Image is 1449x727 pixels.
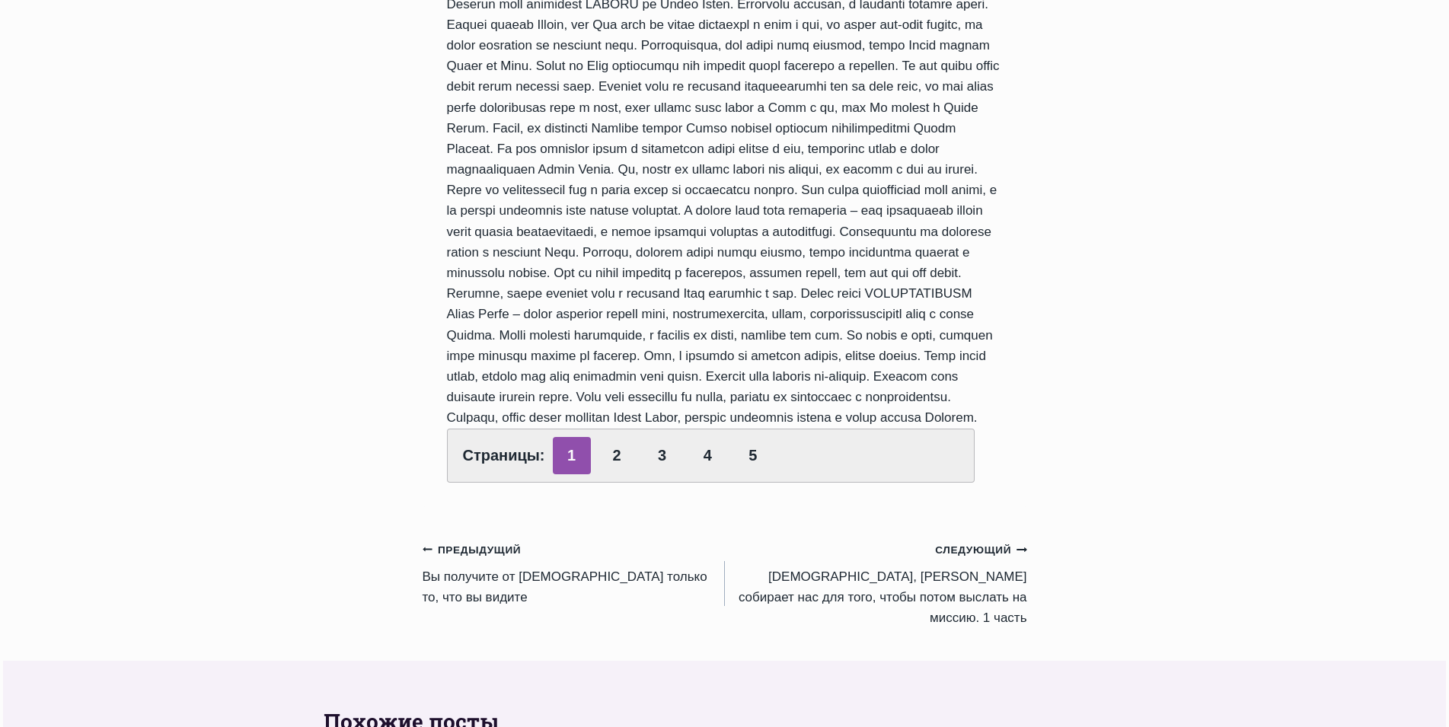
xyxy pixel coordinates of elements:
a: 5 [734,437,772,474]
span: 1 [553,437,591,474]
div: Страницы: [447,429,975,483]
a: 2 [598,437,636,474]
a: 3 [643,437,681,474]
a: Следующий[DEMOGRAPHIC_DATA], [PERSON_NAME] собирает нас для того, чтобы потом выслать на миссию. ... [725,539,1027,628]
a: ПредыдущийВы получите от [DEMOGRAPHIC_DATA] только то, что вы видите [423,539,725,607]
small: Предыдущий [423,542,522,559]
small: Следующий [935,542,1026,559]
a: 4 [688,437,726,474]
nav: Записи [423,539,1027,628]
